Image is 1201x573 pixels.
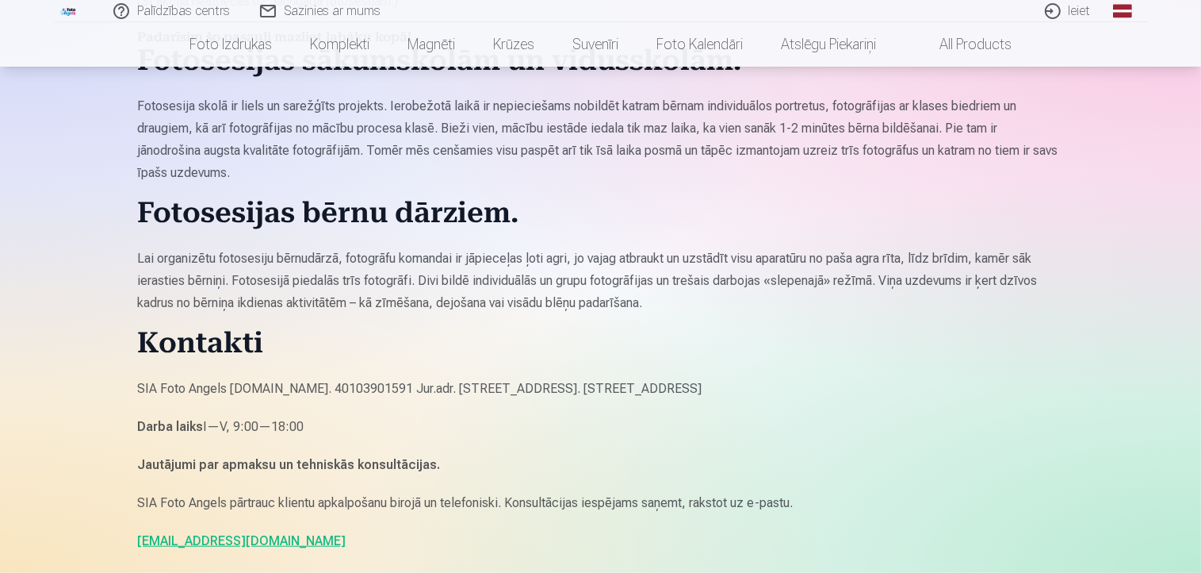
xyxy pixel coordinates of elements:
[138,457,441,472] strong: Jautājumi par apmaksu un tehniskās konsultācijas.
[138,378,1064,400] p: SIA Foto Angels [DOMAIN_NAME]. 40103901591 Jur.adr. [STREET_ADDRESS]. [STREET_ADDRESS]
[553,22,637,67] a: Suvenīri
[138,492,1064,514] p: SIA Foto Angels pārtrauc klientu apkalpošanu birojā un telefoniski. Konsultācijas iespējams saņem...
[762,22,895,67] a: Atslēgu piekariņi
[291,22,388,67] a: Komplekti
[138,533,346,548] a: [EMAIL_ADDRESS][DOMAIN_NAME]
[474,22,553,67] a: Krūzes
[138,95,1064,184] p: Fotosesija skolā ir liels un sarežģīts projekts. Ierobežotā laikā ir nepieciešams nobildēt katram...
[138,200,1064,232] h1: Fotosesijas bērnu dārziem.
[60,6,78,16] img: /fa1
[138,416,1064,438] p: I—V, 9:00—18:00
[637,22,762,67] a: Foto kalendāri
[138,248,1064,314] p: Lai organizētu fotosesiju bērnudārzā, fotogrāfu komandai ir jāpieceļas ļoti agri, jo vajag atbrau...
[895,22,1031,67] a: All products
[170,22,291,67] a: Foto izdrukas
[138,419,204,434] strong: Darba laiks
[138,330,1064,362] h1: Kontakti
[388,22,474,67] a: Magnēti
